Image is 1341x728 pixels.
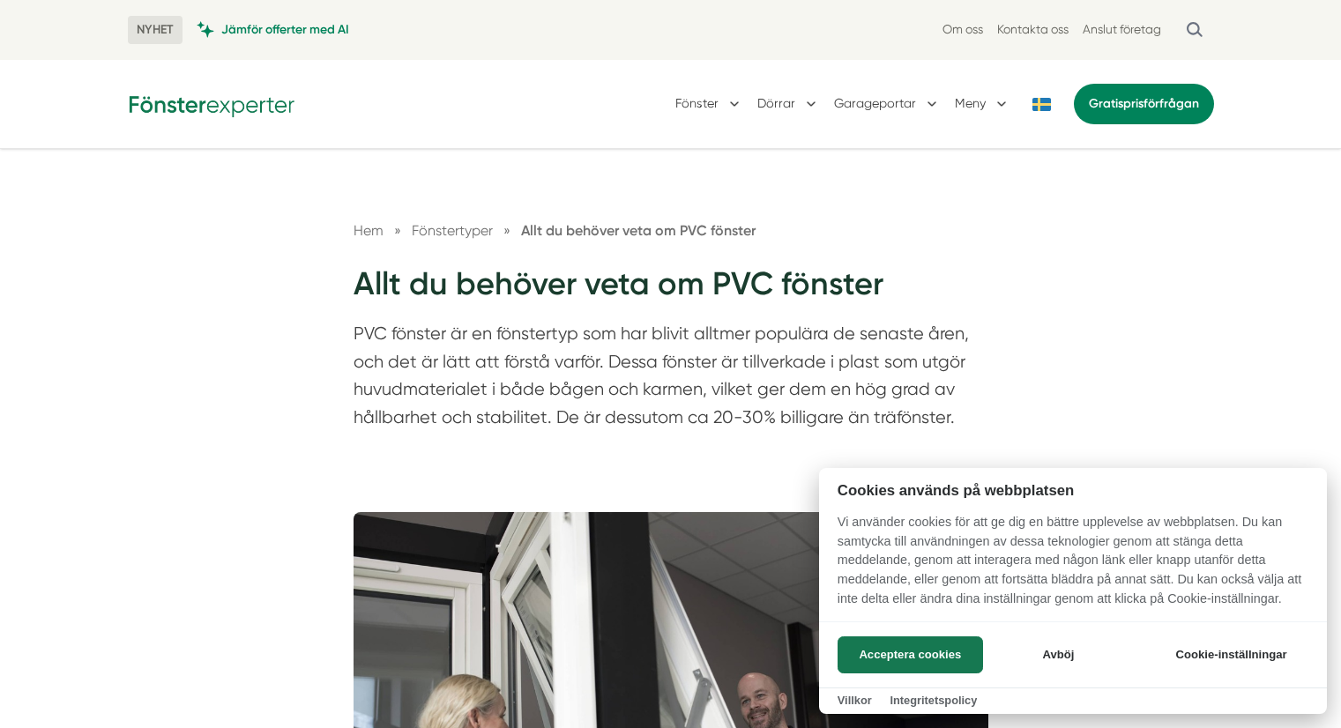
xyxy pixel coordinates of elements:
[838,694,872,707] a: Villkor
[819,513,1327,620] p: Vi använder cookies för att ge dig en bättre upplevelse av webbplatsen. Du kan samtycka till anvä...
[988,636,1129,673] button: Avböj
[819,482,1327,499] h2: Cookies används på webbplatsen
[890,694,977,707] a: Integritetspolicy
[838,636,983,673] button: Acceptera cookies
[1154,636,1308,673] button: Cookie-inställningar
